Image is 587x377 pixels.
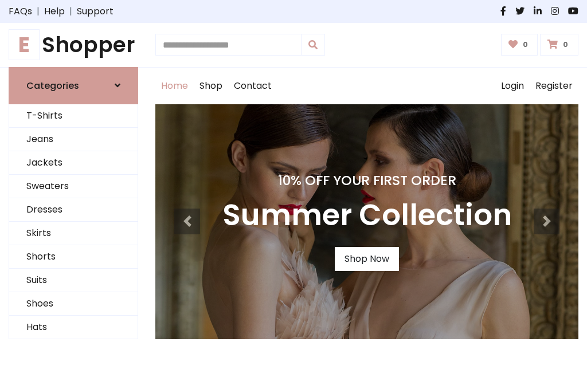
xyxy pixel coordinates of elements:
span: 0 [520,40,531,50]
a: EShopper [9,32,138,58]
span: | [32,5,44,18]
a: Jeans [9,128,138,151]
a: Suits [9,269,138,292]
a: FAQs [9,5,32,18]
a: Shop Now [335,247,399,271]
a: Shorts [9,245,138,269]
a: Shoes [9,292,138,316]
span: E [9,29,40,60]
a: Support [77,5,114,18]
a: Shop [194,68,228,104]
h3: Summer Collection [222,198,512,233]
a: Dresses [9,198,138,222]
a: T-Shirts [9,104,138,128]
a: Contact [228,68,277,104]
a: Categories [9,67,138,104]
a: 0 [501,34,538,56]
a: 0 [540,34,578,56]
a: Login [495,68,530,104]
h1: Shopper [9,32,138,58]
a: Help [44,5,65,18]
h6: Categories [26,80,79,91]
a: Skirts [9,222,138,245]
h4: 10% Off Your First Order [222,172,512,188]
a: Home [155,68,194,104]
span: | [65,5,77,18]
a: Hats [9,316,138,339]
a: Register [530,68,578,104]
a: Jackets [9,151,138,175]
span: 0 [560,40,571,50]
a: Sweaters [9,175,138,198]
